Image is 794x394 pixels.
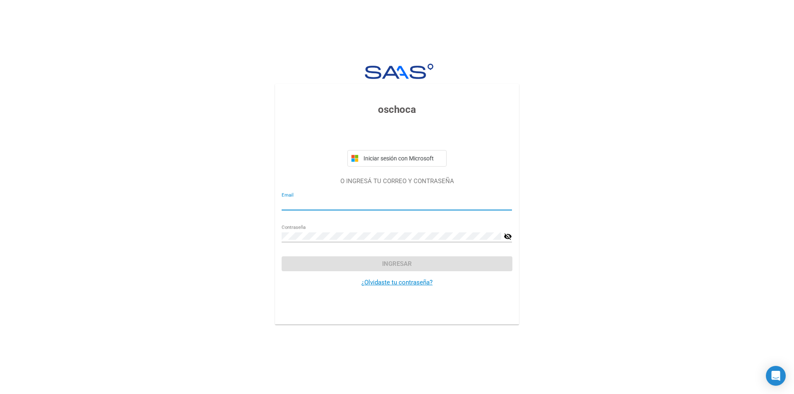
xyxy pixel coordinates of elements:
div: Open Intercom Messenger [766,366,786,386]
span: Iniciar sesión con Microsoft [362,155,443,162]
a: ¿Olvidaste tu contraseña? [361,279,433,286]
p: O INGRESÁ TU CORREO Y CONTRASEÑA [282,177,512,186]
span: Ingresar [382,260,412,267]
button: Ingresar [282,256,512,271]
mat-icon: visibility_off [504,232,512,241]
button: Iniciar sesión con Microsoft [347,150,447,167]
iframe: Botón Iniciar sesión con Google [343,126,451,144]
h3: oschoca [282,102,512,117]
